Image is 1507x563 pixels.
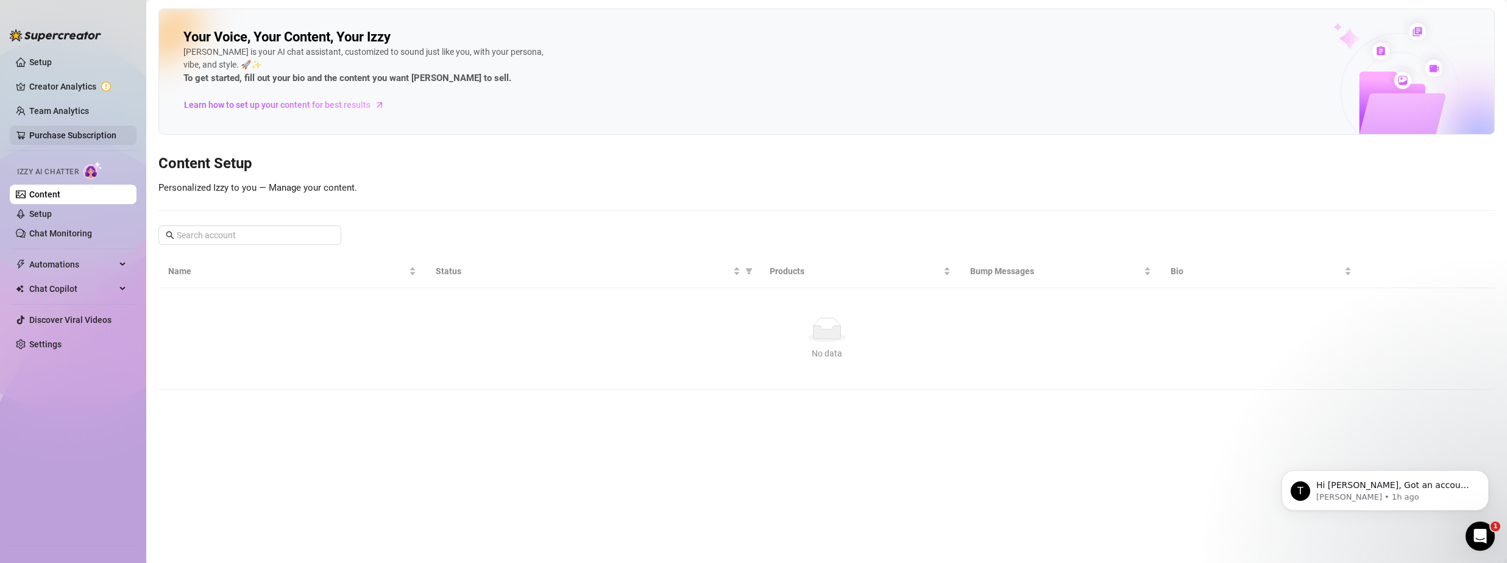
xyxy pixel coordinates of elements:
[29,77,127,96] a: Creator Analytics exclamation-circle
[743,262,755,280] span: filter
[29,315,112,325] a: Discover Viral Videos
[29,255,116,274] span: Automations
[183,29,391,46] h2: Your Voice, Your Content, Your Izzy
[760,255,960,288] th: Products
[158,182,357,193] span: Personalized Izzy to you — Manage your content.
[184,98,371,112] span: Learn how to set up your content for best results
[1305,10,1494,134] img: ai-chatter-content-library-cLFOSyPT.png
[29,228,92,238] a: Chat Monitoring
[436,264,731,278] span: Status
[374,99,386,111] span: arrow-right
[173,347,1480,360] div: No data
[29,279,116,299] span: Chat Copilot
[16,285,24,293] img: Chat Copilot
[177,228,324,242] input: Search account
[426,255,760,288] th: Status
[183,46,549,86] div: [PERSON_NAME] is your AI chat assistant, customized to sound just like you, with your persona, vi...
[29,339,62,349] a: Settings
[970,264,1141,278] span: Bump Messages
[770,264,941,278] span: Products
[183,95,394,115] a: Learn how to set up your content for best results
[83,161,102,179] img: AI Chatter
[29,189,60,199] a: Content
[29,126,127,145] a: Purchase Subscription
[1171,264,1342,278] span: Bio
[183,73,511,83] strong: To get started, fill out your bio and the content you want [PERSON_NAME] to sell.
[166,231,174,239] span: search
[16,260,26,269] span: thunderbolt
[10,29,101,41] img: logo-BBDzfeDw.svg
[1491,522,1500,531] span: 1
[158,255,426,288] th: Name
[29,57,52,67] a: Setup
[1466,522,1495,551] iframe: Intercom live chat
[1161,255,1361,288] th: Bio
[168,264,406,278] span: Name
[29,209,52,219] a: Setup
[1263,445,1507,530] iframe: Intercom notifications message
[17,166,79,178] span: Izzy AI Chatter
[29,106,89,116] a: Team Analytics
[158,154,1495,174] h3: Content Setup
[960,255,1161,288] th: Bump Messages
[745,267,753,275] span: filter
